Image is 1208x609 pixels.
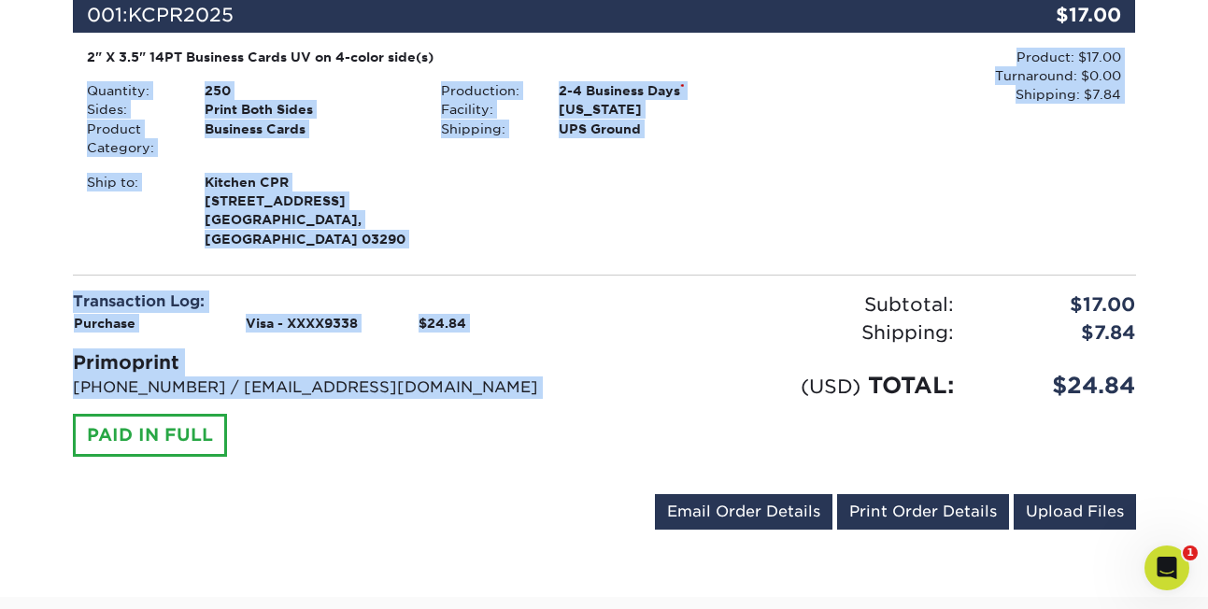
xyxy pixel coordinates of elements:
div: Ship to: [73,173,191,249]
iframe: Google Customer Reviews [1054,559,1208,609]
a: Upload Files [1014,494,1136,530]
div: Shipping: [604,319,968,347]
span: TOTAL: [868,372,954,399]
span: [STREET_ADDRESS] [205,191,413,210]
span: 1 [1183,545,1198,560]
a: Email Order Details [655,494,832,530]
div: Production: [427,81,545,100]
div: 2-4 Business Days [545,81,781,100]
div: Facility: [427,100,545,119]
div: Business Cards [191,120,427,158]
div: Quantity: [73,81,191,100]
div: Transaction Log: [73,290,590,313]
div: Product: $17.00 Turnaround: $0.00 Shipping: $7.84 [781,48,1121,105]
strong: [GEOGRAPHIC_DATA], [GEOGRAPHIC_DATA] 03290 [205,173,413,247]
small: (USD) [801,375,860,398]
span: KCPR2025 [128,4,234,26]
div: $24.84 [968,369,1150,403]
strong: Visa - XXXX9338 [246,316,358,331]
a: Print Order Details [837,494,1009,530]
div: Print Both Sides [191,100,427,119]
div: Sides: [73,100,191,119]
div: Product Category: [73,120,191,158]
strong: $24.84 [419,316,466,331]
div: Subtotal: [604,290,968,319]
div: Shipping: [427,120,545,138]
div: Primoprint [73,348,590,376]
strong: Purchase [74,316,135,331]
div: [US_STATE] [545,100,781,119]
div: $7.84 [968,319,1150,347]
div: 250 [191,81,427,100]
iframe: Intercom live chat [1144,545,1189,590]
div: 2" X 3.5" 14PT Business Cards UV on 4-color side(s) [87,48,768,66]
div: PAID IN FULL [73,414,227,457]
span: Kitchen CPR [205,173,413,191]
div: $17.00 [968,290,1150,319]
p: [PHONE_NUMBER] / [EMAIL_ADDRESS][DOMAIN_NAME] [73,376,590,399]
div: UPS Ground [545,120,781,138]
